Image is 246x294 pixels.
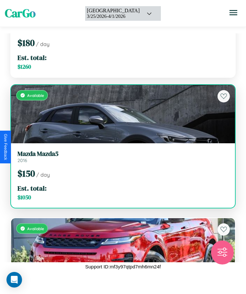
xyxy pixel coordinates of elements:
span: $ 180 [17,37,35,49]
span: Available [27,226,44,231]
span: CarGo [5,6,36,21]
p: Support ID: mf3y97qtpd7mh6mn24f [85,262,161,271]
span: Available [27,93,44,98]
a: Mazda Mazda52016 [17,150,229,163]
span: / day [36,41,50,47]
span: Est. total: [17,53,47,62]
div: Give Feedback [3,134,8,160]
div: [GEOGRAPHIC_DATA] [87,8,140,14]
span: / day [36,171,50,178]
span: $ 1260 [17,63,31,71]
span: 2016 [17,158,27,163]
span: Est. total: [17,183,47,193]
span: $ 1050 [17,194,31,201]
div: 3 / 25 / 2026 - 4 / 1 / 2026 [87,14,140,19]
div: Open Intercom Messenger [6,272,22,288]
h3: Mazda Mazda5 [17,150,229,158]
span: $ 150 [17,167,35,180]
